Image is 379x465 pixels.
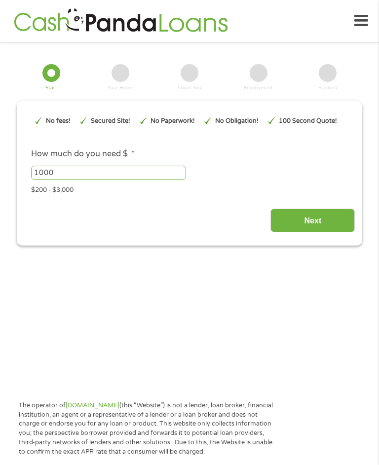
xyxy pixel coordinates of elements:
[108,86,133,91] div: Your Home
[11,7,231,35] img: GetLoanNow Logo
[46,116,71,126] p: No fees!
[45,86,57,91] div: Start
[279,116,337,126] p: 100 Second Quote!
[19,401,276,457] p: The operator of (this “Website”) is not a lender, loan broker, financial institution, an agent or...
[270,209,355,233] input: Next
[215,116,259,126] p: No Obligation!
[31,182,348,195] div: $200 - $3,000
[318,86,337,91] div: Banking
[31,149,135,159] label: How much do you need $
[177,86,201,91] div: About You
[244,86,273,91] div: Employment
[151,116,195,126] p: No Paperwork!
[66,401,119,409] a: [DOMAIN_NAME]
[91,116,130,126] p: Secured Site!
